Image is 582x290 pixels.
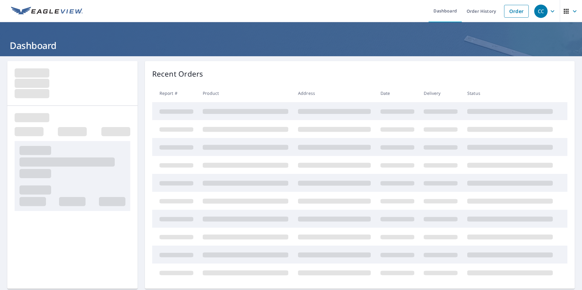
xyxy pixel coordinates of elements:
th: Date [376,84,419,102]
h1: Dashboard [7,39,575,52]
img: EV Logo [11,7,83,16]
p: Recent Orders [152,68,203,79]
a: Order [504,5,529,18]
th: Delivery [419,84,462,102]
div: CC [534,5,548,18]
th: Status [462,84,558,102]
th: Report # [152,84,198,102]
th: Product [198,84,293,102]
th: Address [293,84,376,102]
